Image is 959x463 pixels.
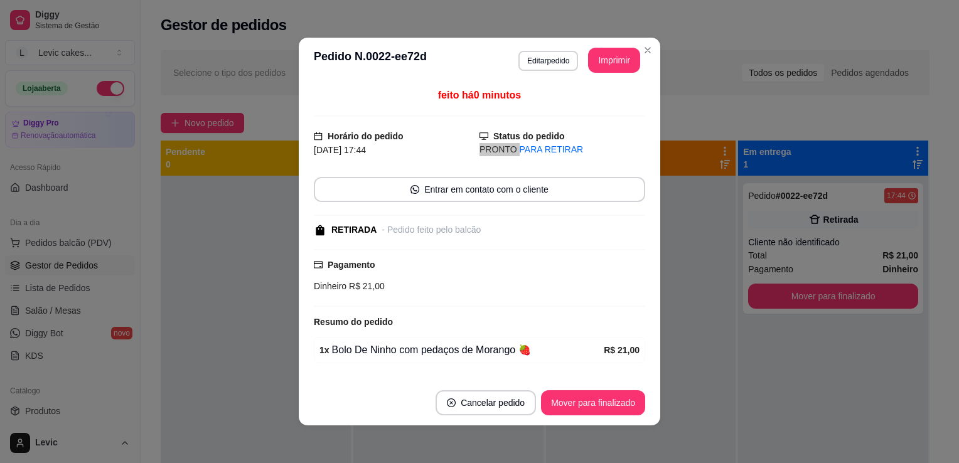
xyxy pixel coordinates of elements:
span: R$ 21,00 [346,281,385,291]
span: calendar [314,132,323,141]
span: feito há 0 minutos [438,90,521,100]
div: RETIRADA [331,223,377,237]
span: credit-card [314,260,323,269]
span: Dinheiro [314,281,346,291]
span: desktop [479,132,488,141]
strong: Resumo do pedido [314,317,393,327]
strong: R$ 21,00 [604,345,640,355]
h3: Pedido N. 0022-ee72d [314,48,427,73]
button: Mover para finalizado [541,390,645,415]
div: Bolo De Ninho com pedaços de Morango 🍓 [319,343,604,358]
span: whats-app [410,185,419,194]
button: Imprimir [588,48,640,73]
button: close-circleCancelar pedido [436,390,536,415]
button: Close [638,40,658,60]
strong: Status do pedido [493,131,565,141]
span: [DATE] 17:44 [314,145,366,155]
span: close-circle [447,398,456,407]
div: PRONTO PARA RETIRAR [479,143,645,156]
strong: Pagamento [328,260,375,270]
button: whats-appEntrar em contato com o cliente [314,177,645,202]
button: Editarpedido [518,51,578,71]
strong: Horário do pedido [328,131,404,141]
div: - Pedido feito pelo balcão [382,223,481,237]
strong: 1 x [319,345,329,355]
